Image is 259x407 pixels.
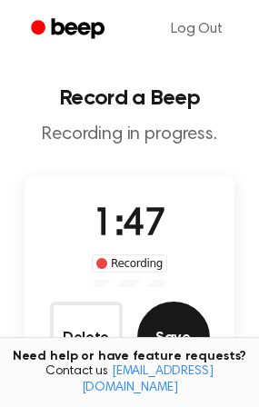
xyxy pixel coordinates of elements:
span: Contact us [11,364,248,396]
a: Log Out [153,7,241,51]
a: [EMAIL_ADDRESS][DOMAIN_NAME] [82,365,214,394]
button: Delete Audio Record [50,302,123,374]
button: Save Audio Record [137,302,210,374]
a: Beep [18,12,121,47]
h1: Record a Beep [15,87,244,109]
div: Recording [92,254,167,273]
span: 1:47 [93,206,165,244]
p: Recording in progress. [15,124,244,146]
